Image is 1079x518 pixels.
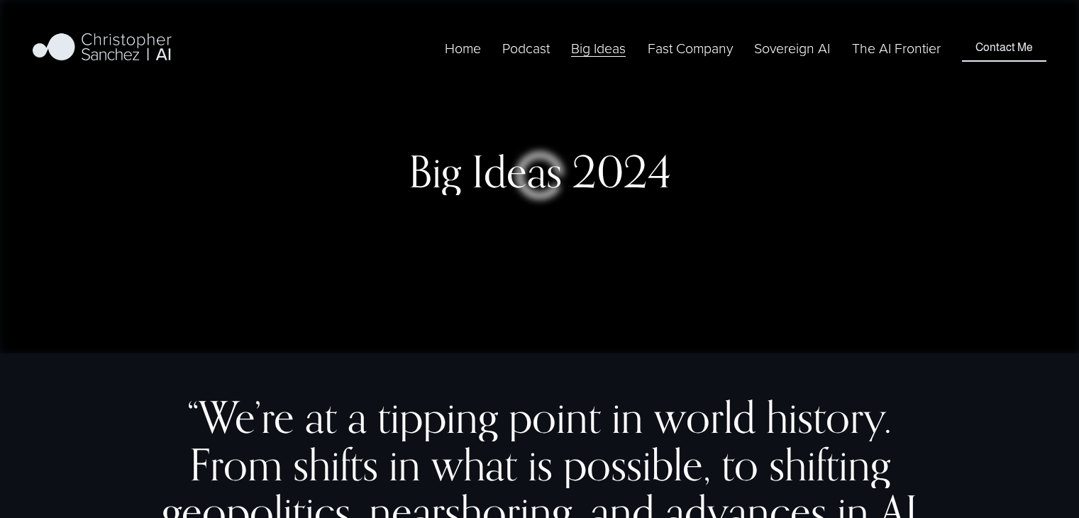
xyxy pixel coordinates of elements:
[648,37,733,59] a: folder dropdown
[431,441,517,489] div: what
[502,37,550,59] a: Podcast
[769,441,890,489] div: shifting
[852,37,941,59] a: The AI Frontier
[187,394,294,441] div: “We’re
[348,394,367,441] div: a
[409,148,461,196] div: Big
[33,31,172,66] img: Christopher Sanchez | AI
[654,394,756,441] div: world
[189,441,282,489] div: From
[648,38,733,58] span: Fast Company
[389,441,421,489] div: in
[472,148,562,196] div: Ideas
[766,394,892,441] div: history.
[721,441,758,489] div: to
[571,38,626,58] span: Big Ideas
[572,148,671,196] div: 2024
[377,394,498,441] div: tipping
[445,37,481,59] a: Home
[509,394,601,441] div: point
[571,37,626,59] a: folder dropdown
[563,441,711,489] div: possible,
[754,37,830,59] a: Sovereign AI
[962,35,1046,62] a: Contact Me
[293,441,378,489] div: shifts
[528,441,553,489] div: is
[305,394,337,441] div: at
[612,394,643,441] div: in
